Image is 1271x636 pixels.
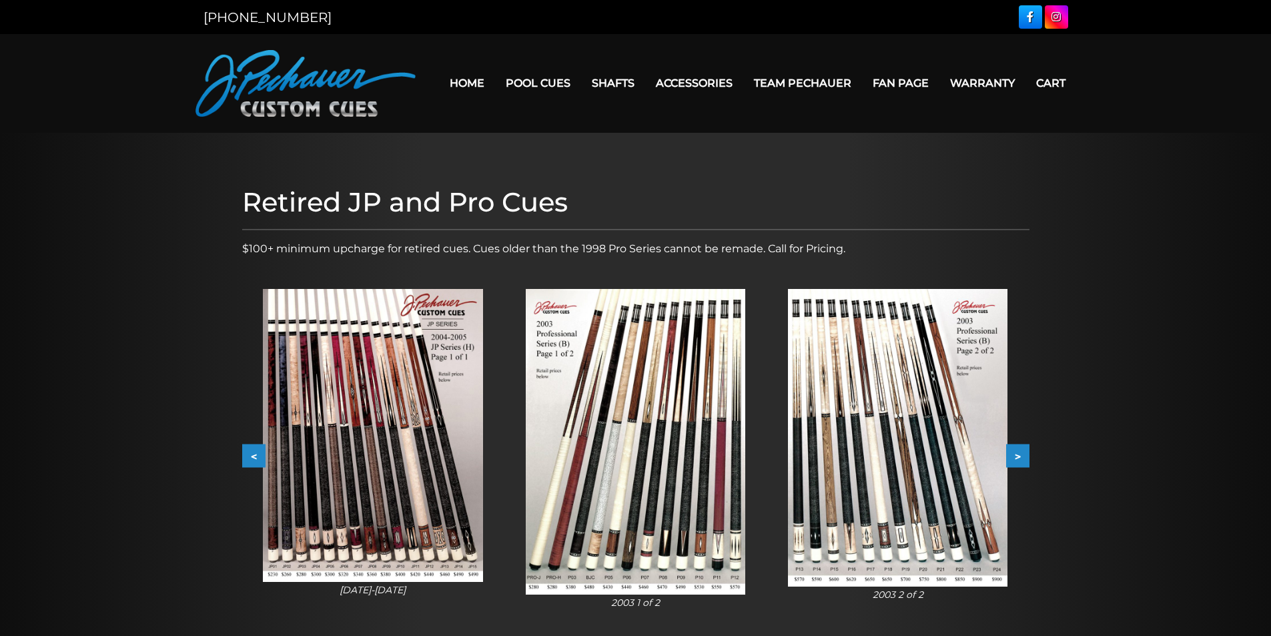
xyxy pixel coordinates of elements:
a: [PHONE_NUMBER] [203,9,332,25]
img: Pechauer Custom Cues [195,50,416,117]
a: Warranty [939,66,1025,100]
button: < [242,444,266,468]
h1: Retired JP and Pro Cues [242,186,1029,218]
a: Shafts [581,66,645,100]
a: Accessories [645,66,743,100]
i: 2003 2 of 2 [873,589,923,601]
a: Cart [1025,66,1076,100]
a: Pool Cues [495,66,581,100]
i: 2003 1 of 2 [611,597,660,609]
p: $100+ minimum upcharge for retired cues. Cues older than the 1998 Pro Series cannot be remade. Ca... [242,241,1029,257]
a: Home [439,66,495,100]
button: > [1006,444,1029,468]
a: Team Pechauer [743,66,862,100]
i: [DATE]-[DATE] [340,584,406,596]
a: Fan Page [862,66,939,100]
div: Carousel Navigation [242,444,1029,468]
